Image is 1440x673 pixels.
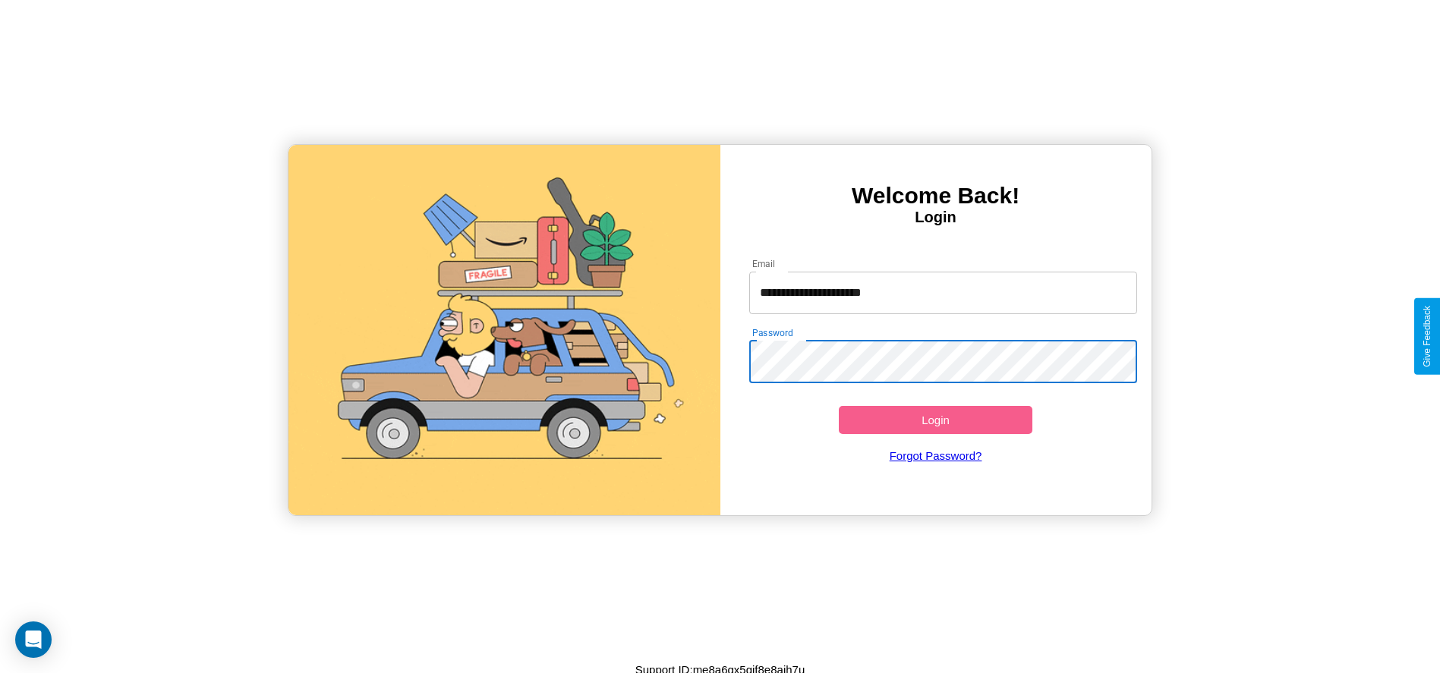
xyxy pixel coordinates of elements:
[839,406,1033,434] button: Login
[742,434,1130,477] a: Forgot Password?
[720,183,1152,209] h3: Welcome Back!
[752,326,792,339] label: Password
[720,209,1152,226] h4: Login
[288,145,720,515] img: gif
[1422,306,1432,367] div: Give Feedback
[15,621,52,658] div: Open Intercom Messenger
[752,257,776,270] label: Email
